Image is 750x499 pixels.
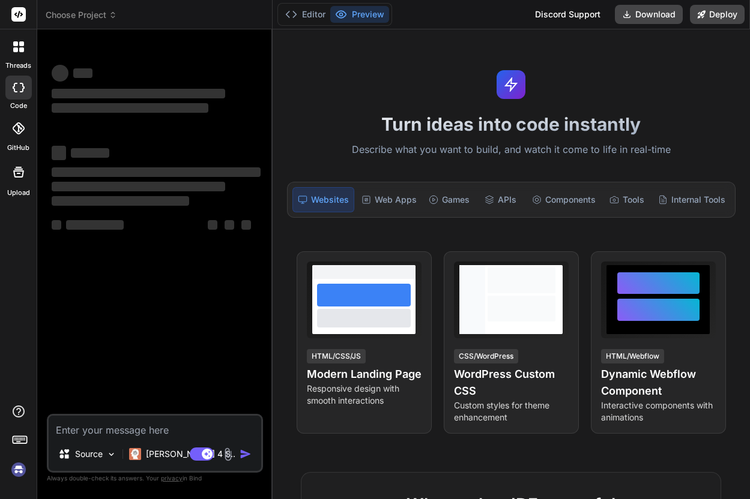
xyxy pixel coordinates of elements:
div: APIs [477,187,525,212]
div: Components [527,187,600,212]
span: privacy [161,474,183,482]
h4: Dynamic Webflow Component [601,366,716,399]
span: ‌ [52,167,261,177]
label: threads [5,61,31,71]
img: signin [8,459,29,480]
label: code [10,101,27,111]
div: CSS/WordPress [454,349,518,363]
span: Choose Project [46,9,117,21]
button: Download [615,5,683,24]
div: Web Apps [357,187,422,212]
p: Responsive design with smooth interactions [307,383,422,407]
div: Games [424,187,474,212]
span: ‌ [52,65,68,82]
button: Preview [330,6,389,23]
span: ‌ [66,220,124,230]
span: ‌ [71,148,109,158]
p: Custom styles for theme enhancement [454,399,569,423]
span: ‌ [241,220,251,230]
div: Tools [603,187,651,212]
img: icon [240,448,252,460]
span: ‌ [52,196,189,206]
span: ‌ [52,146,66,160]
span: ‌ [52,103,208,113]
span: ‌ [52,89,225,98]
p: Source [75,448,103,460]
h4: Modern Landing Page [307,366,422,383]
label: Upload [7,188,30,198]
button: Deploy [690,5,745,24]
p: Interactive components with animations [601,399,716,423]
h4: WordPress Custom CSS [454,366,569,399]
label: GitHub [7,143,29,153]
div: HTML/Webflow [601,349,664,363]
img: Pick Models [106,449,116,459]
img: Claude 4 Sonnet [129,448,141,460]
div: Discord Support [528,5,608,24]
span: ‌ [208,220,217,230]
button: Editor [280,6,330,23]
p: [PERSON_NAME] 4 S.. [146,448,235,460]
p: Always double-check its answers. Your in Bind [47,473,263,484]
span: ‌ [73,68,92,78]
div: HTML/CSS/JS [307,349,366,363]
div: Websites [292,187,354,212]
img: attachment [221,447,235,461]
span: ‌ [52,220,61,230]
span: ‌ [52,182,225,191]
p: Describe what you want to build, and watch it come to life in real-time [280,142,743,158]
h1: Turn ideas into code instantly [280,113,743,135]
div: Internal Tools [653,187,730,212]
span: ‌ [225,220,234,230]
